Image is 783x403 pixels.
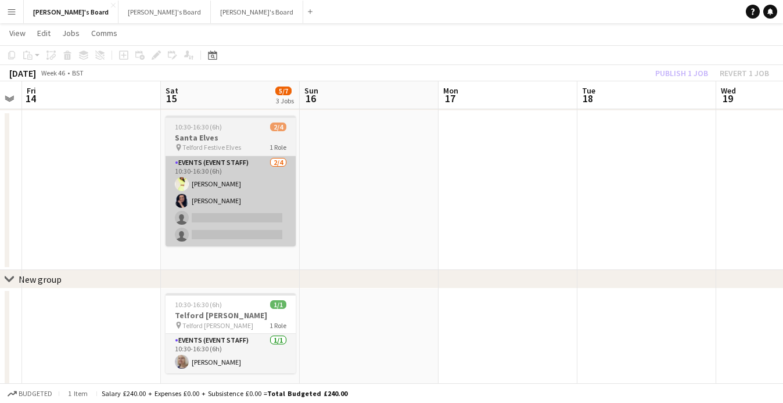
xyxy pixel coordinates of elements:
[166,132,296,143] h3: Santa Elves
[303,92,318,105] span: 16
[166,293,296,373] app-job-card: 10:30-16:30 (6h)1/1Telford [PERSON_NAME] Telford [PERSON_NAME]1 RoleEvents (Event Staff)1/110:30-...
[270,123,286,131] span: 2/4
[6,387,54,400] button: Budgeted
[270,321,286,330] span: 1 Role
[267,389,347,398] span: Total Budgeted £240.00
[166,85,178,96] span: Sat
[164,92,178,105] span: 15
[304,85,318,96] span: Sun
[19,390,52,398] span: Budgeted
[276,96,294,105] div: 3 Jobs
[270,143,286,152] span: 1 Role
[58,26,84,41] a: Jobs
[5,26,30,41] a: View
[102,389,347,398] div: Salary £240.00 + Expenses £0.00 + Subsistence £0.00 =
[166,310,296,321] h3: Telford [PERSON_NAME]
[721,85,736,96] span: Wed
[19,274,62,285] div: New group
[182,321,253,330] span: Telford [PERSON_NAME]
[25,92,36,105] span: 14
[175,123,222,131] span: 10:30-16:30 (6h)
[166,156,296,246] app-card-role: Events (Event Staff)2/410:30-16:30 (6h)[PERSON_NAME][PERSON_NAME]
[37,28,51,38] span: Edit
[175,300,222,309] span: 10:30-16:30 (6h)
[582,85,595,96] span: Tue
[91,28,117,38] span: Comms
[72,69,84,77] div: BST
[166,116,296,246] app-job-card: 10:30-16:30 (6h)2/4Santa Elves Telford Festive Elves1 RoleEvents (Event Staff)2/410:30-16:30 (6h)...
[62,28,80,38] span: Jobs
[443,85,458,96] span: Mon
[182,143,241,152] span: Telford Festive Elves
[24,1,118,23] button: [PERSON_NAME]'s Board
[441,92,458,105] span: 17
[211,1,303,23] button: [PERSON_NAME]'s Board
[580,92,595,105] span: 18
[38,69,67,77] span: Week 46
[9,67,36,79] div: [DATE]
[275,87,292,95] span: 5/7
[166,334,296,373] app-card-role: Events (Event Staff)1/110:30-16:30 (6h)[PERSON_NAME]
[270,300,286,309] span: 1/1
[87,26,122,41] a: Comms
[719,92,736,105] span: 19
[64,389,92,398] span: 1 item
[9,28,26,38] span: View
[27,85,36,96] span: Fri
[118,1,211,23] button: [PERSON_NAME]'s Board
[33,26,55,41] a: Edit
